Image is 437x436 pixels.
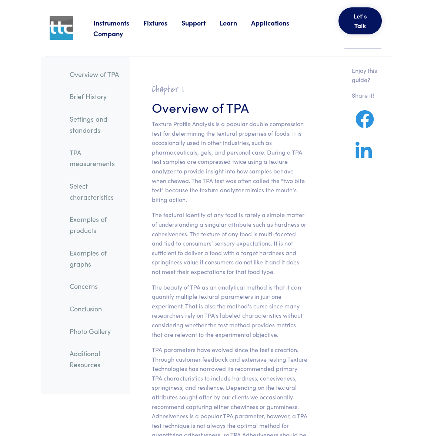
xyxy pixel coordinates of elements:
[152,84,307,95] h2: Chapter I
[93,18,143,27] a: Instruments
[152,283,307,339] p: The beauty of TPA as an analytical method is that it can quantify multiple textural parameters in...
[64,323,130,340] a: Photo Gallery
[152,119,307,204] p: Texture Profile Analysis is a popular double compression test for determining the textural proper...
[64,111,130,138] a: Settings and standards
[152,210,307,276] p: The textural identity of any food is rarely a simple matter of understanding a singular attribute...
[64,300,130,317] a: Conclusion
[64,244,130,272] a: Examples of graphs
[64,278,130,295] a: Concerns
[64,66,130,83] a: Overview of TPA
[352,91,378,100] p: Share it!
[93,29,137,38] a: Company
[64,211,130,239] a: Examples of products
[152,98,307,116] h3: Overview of TPA
[64,178,130,205] a: Select characteristics
[220,18,251,27] a: Learn
[143,18,181,27] a: Fixtures
[352,66,378,85] p: Enjoy this guide?
[251,18,303,27] a: Applications
[181,18,220,27] a: Support
[64,345,130,373] a: Additional Resources
[352,151,376,160] a: Share on LinkedIn
[50,16,73,40] img: ttc_logo_1x1_v1.0.png
[338,7,382,34] button: Let's Talk
[64,88,130,105] a: Brief History
[64,144,130,172] a: TPA measurements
